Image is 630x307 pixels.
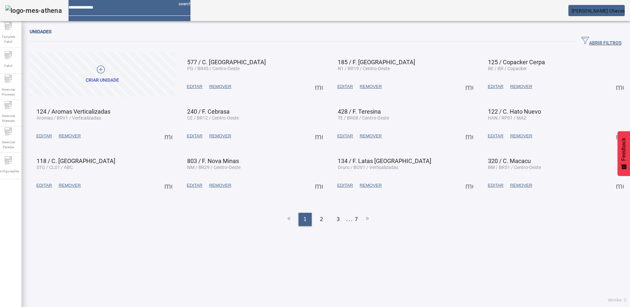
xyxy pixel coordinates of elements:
[37,165,73,170] span: STG / CL01 / ABC
[359,83,382,90] span: REMOVER
[581,37,621,46] span: ABRIR FILTROS
[33,130,55,142] button: EDITAR
[488,66,527,71] span: BE / BR / Copacker
[334,180,357,191] button: EDITAR
[334,130,357,142] button: EDITAR
[355,213,358,226] li: 7
[206,130,235,142] button: REMOVER
[488,157,531,164] span: 320 / C. Macacu
[55,180,84,191] button: REMOVER
[313,81,325,93] button: Mais
[510,83,532,90] span: REMOVER
[488,115,526,121] span: HAN / RP01 / MAZ
[162,130,174,142] button: Mais
[463,81,475,93] button: Mais
[359,182,382,189] span: REMOVER
[507,81,535,93] button: REMOVER
[338,59,415,66] span: 185 / F. [GEOGRAPHIC_DATA]
[187,66,240,71] span: PG / BR45 / Centro-Oeste
[617,131,630,176] button: Feedback - Mostrar pesquisa
[313,180,325,191] button: Mais
[86,77,119,84] div: Criar unidade
[338,66,390,71] span: N1 / BR19 / Centro-Oeste
[59,133,81,139] span: REMOVER
[206,180,235,191] button: REMOVER
[336,215,340,223] span: 3
[313,130,325,142] button: Mais
[338,108,381,115] span: 428 / F. Teresina
[334,81,357,93] button: EDITAR
[187,59,266,66] span: 577 / C. [GEOGRAPHIC_DATA]
[484,81,507,93] button: EDITAR
[356,81,385,93] button: REMOVER
[614,130,626,142] button: Mais
[576,36,627,47] button: ABRIR FILTROS
[572,8,625,14] span: [PERSON_NAME] Chaves
[187,83,203,90] span: EDITAR
[206,81,235,93] button: REMOVER
[359,133,382,139] span: REMOVER
[346,213,353,226] li: ...
[621,138,627,161] span: Feedback
[507,130,535,142] button: REMOVER
[187,133,203,139] span: EDITAR
[55,130,84,142] button: REMOVER
[37,115,101,121] span: Aromas / BRV1 / Verticalizadas
[488,165,541,170] span: BM / BR51 / Centro-Oeste
[463,180,475,191] button: Mais
[187,182,203,189] span: EDITAR
[37,108,110,115] span: 124 / Aromas Verticalizadas
[5,5,62,16] img: logo-mes-athena
[338,165,398,170] span: Oruro / BOV1 / Verticalizadas
[614,81,626,93] button: Mais
[37,157,115,164] span: 118 / C. [GEOGRAPHIC_DATA]
[33,180,55,191] button: EDITAR
[338,115,389,121] span: TE / BR08 / Centro-Oeste
[356,180,385,191] button: REMOVER
[337,83,353,90] span: EDITAR
[488,182,503,189] span: EDITAR
[187,115,239,121] span: CE / BR12 / Centro-Oeste
[488,83,503,90] span: EDITAR
[209,83,231,90] span: REMOVER
[184,130,206,142] button: EDITAR
[2,61,14,70] span: Fabril
[36,133,52,139] span: EDITAR
[209,182,231,189] span: REMOVER
[488,133,503,139] span: EDITAR
[484,180,507,191] button: EDITAR
[337,182,353,189] span: EDITAR
[209,133,231,139] span: REMOVER
[187,157,239,164] span: 803 / F. Nova Minas
[510,133,532,139] span: REMOVER
[463,130,475,142] button: Mais
[608,298,627,302] span: Versão: ()
[184,180,206,191] button: EDITAR
[510,182,532,189] span: REMOVER
[488,59,545,66] span: 125 / Copacker Cerpa
[187,108,230,115] span: 240 / F. Cebrasa
[338,157,431,164] span: 134 / F. Latas [GEOGRAPHIC_DATA]
[59,182,81,189] span: REMOVER
[36,182,52,189] span: EDITAR
[507,180,535,191] button: REMOVER
[30,29,51,34] span: Unidades
[614,180,626,191] button: Mais
[320,215,323,223] span: 2
[337,133,353,139] span: EDITAR
[30,52,175,97] button: Criar unidade
[162,180,174,191] button: Mais
[356,130,385,142] button: REMOVER
[187,165,241,170] span: NM / BR29 / Centro-Oeste
[484,130,507,142] button: EDITAR
[488,108,541,115] span: 122 / C. Hato Nuevo
[184,81,206,93] button: EDITAR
